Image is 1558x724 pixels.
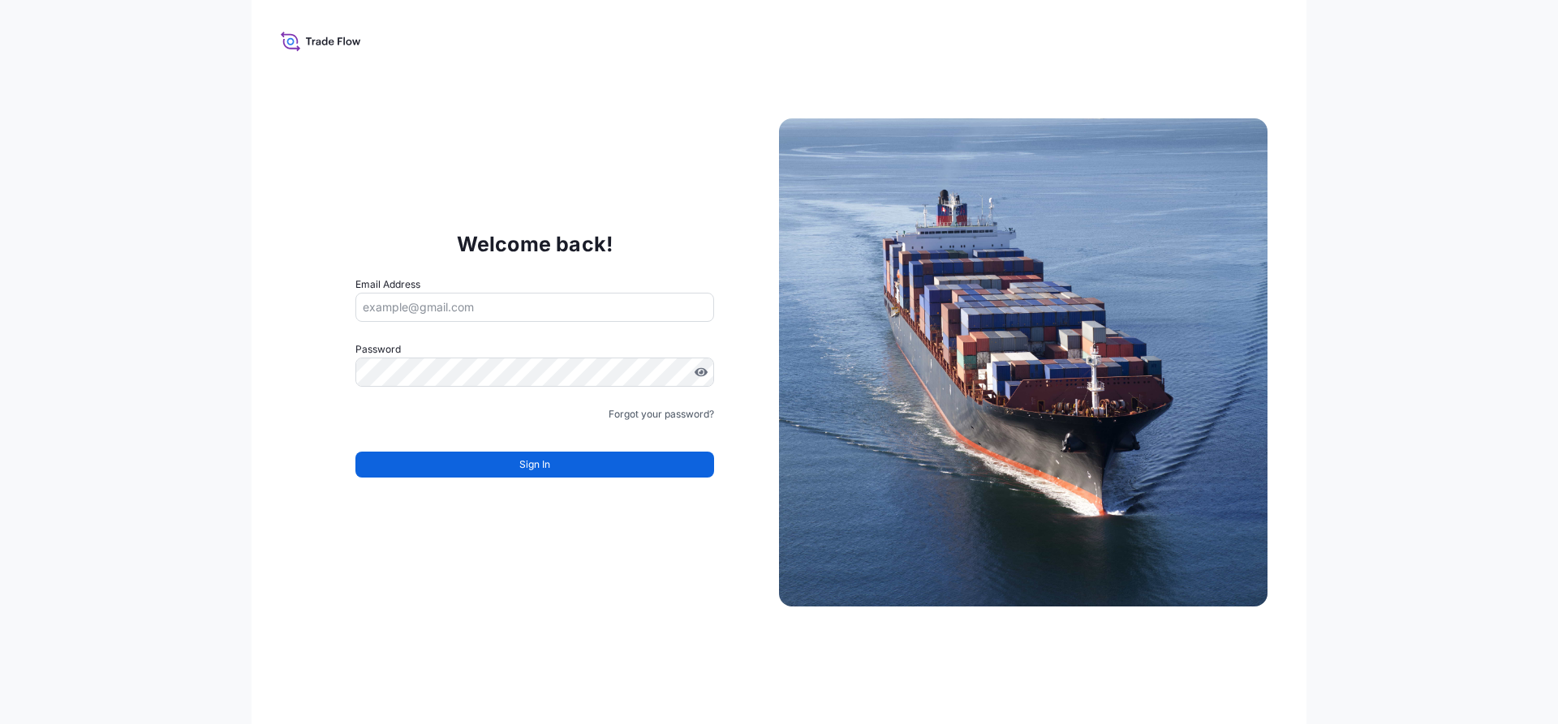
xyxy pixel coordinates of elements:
input: example@gmail.com [355,293,714,322]
a: Forgot your password? [609,406,714,422]
label: Password [355,341,714,358]
span: Sign In [519,456,550,473]
button: Sign In [355,452,714,478]
button: Show password [695,366,708,379]
label: Email Address [355,276,420,293]
img: Ship illustration [779,118,1267,606]
p: Welcome back! [457,231,613,257]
